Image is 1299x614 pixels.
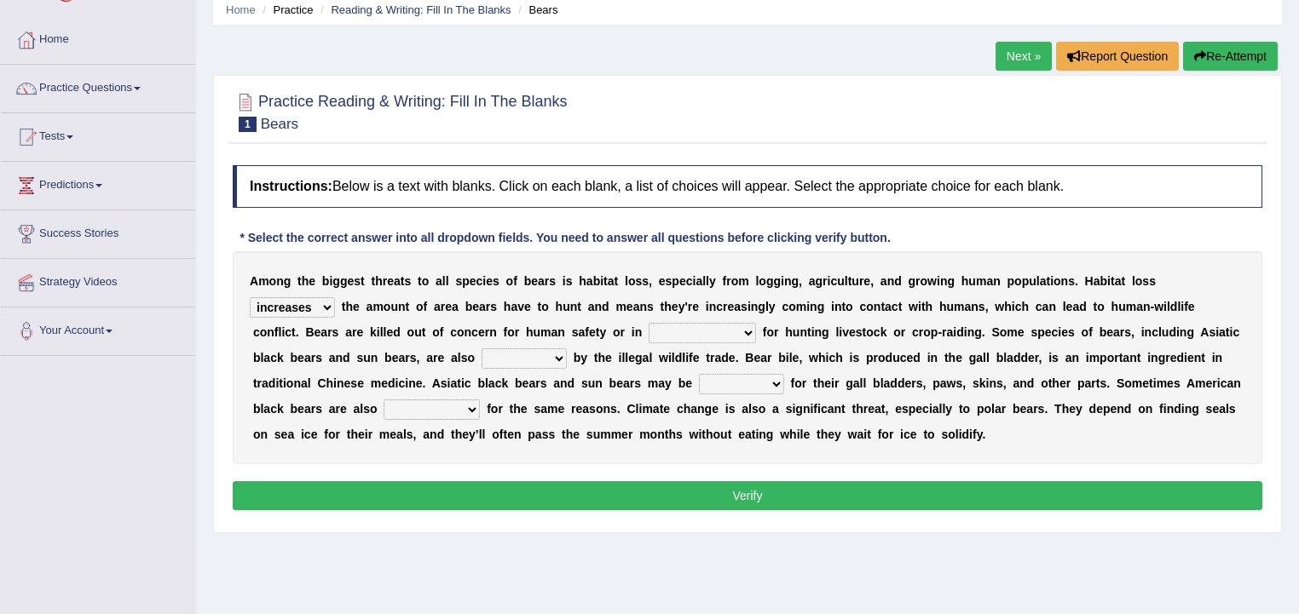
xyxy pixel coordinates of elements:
b: r [383,274,387,288]
b: c [476,274,483,288]
b: w [927,274,937,288]
b: f [440,325,444,339]
b: n [276,274,284,288]
b: a [1042,300,1049,313]
b: r [688,300,692,313]
b: s [332,325,339,339]
b: e [1188,300,1195,313]
b: g [340,274,348,288]
b: i [692,274,696,288]
b: a [394,274,401,288]
b: y [709,274,716,288]
b: a [1115,274,1122,288]
b: h [1021,300,1029,313]
b: r [486,300,490,313]
b: e [626,300,633,313]
b: a [452,300,459,313]
b: m [738,274,748,288]
a: Predictions [1,162,195,204]
b: a [809,274,816,288]
b: c [686,274,693,288]
b: o [269,274,277,288]
b: b [524,274,532,288]
b: h [504,300,511,313]
b: w [909,300,918,313]
b: o [384,300,391,313]
b: n [834,300,842,313]
b: o [628,274,636,288]
b: e [353,300,360,313]
b: i [1107,274,1111,288]
b: i [377,325,380,339]
b: a [986,274,993,288]
b: e [478,325,485,339]
b: u [837,274,845,288]
b: s [1149,274,1156,288]
b: s [1142,274,1149,288]
b: n [1143,300,1151,313]
b: l [446,274,449,288]
b: k [370,325,377,339]
b: d [602,300,609,313]
b: s [490,300,497,313]
b: g [816,274,823,288]
b: h [375,274,383,288]
b: t [361,274,365,288]
b: h [1111,300,1119,313]
b: i [600,274,603,288]
b: H [1085,274,1094,288]
b: c [716,300,723,313]
b: e [347,274,354,288]
small: Bears [261,116,298,132]
b: p [672,274,679,288]
b: a [367,300,373,313]
b: i [831,300,834,313]
b: g [947,274,955,288]
b: t [661,300,665,313]
b: h [556,300,563,313]
b: n [570,300,578,313]
b: w [995,300,1004,313]
b: a [436,274,442,288]
b: l [384,325,387,339]
b: f [274,325,279,339]
b: r [515,325,519,339]
b: h [579,274,586,288]
b: e [672,300,678,313]
b: n [595,300,603,313]
b: s [642,274,649,288]
b: u [563,300,570,313]
b: m [796,300,806,313]
b: b [593,274,601,288]
b: o [260,325,268,339]
li: Bears [514,2,557,18]
b: a [696,274,702,288]
b: t [422,325,426,339]
b: s [493,274,499,288]
b: l [1177,300,1181,313]
b: y [678,300,685,313]
b: e [470,274,476,288]
b: r [352,325,356,339]
b: o [759,274,766,288]
b: i [1050,274,1054,288]
b: a [1136,300,1143,313]
li: Practice [258,2,313,18]
b: o [788,300,796,313]
b: t [848,274,852,288]
b: m [372,300,383,313]
b: s [566,274,573,288]
b: u [852,274,859,288]
b: u [1118,300,1126,313]
b: h [345,300,353,313]
b: t [1046,274,1050,288]
b: h [526,325,534,339]
b: i [1181,300,1184,313]
b: t [841,300,846,313]
b: l [755,274,759,288]
b: e [356,325,363,339]
b: a [608,274,615,288]
b: a [1094,274,1100,288]
b: f [1184,300,1188,313]
b: n [709,300,717,313]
